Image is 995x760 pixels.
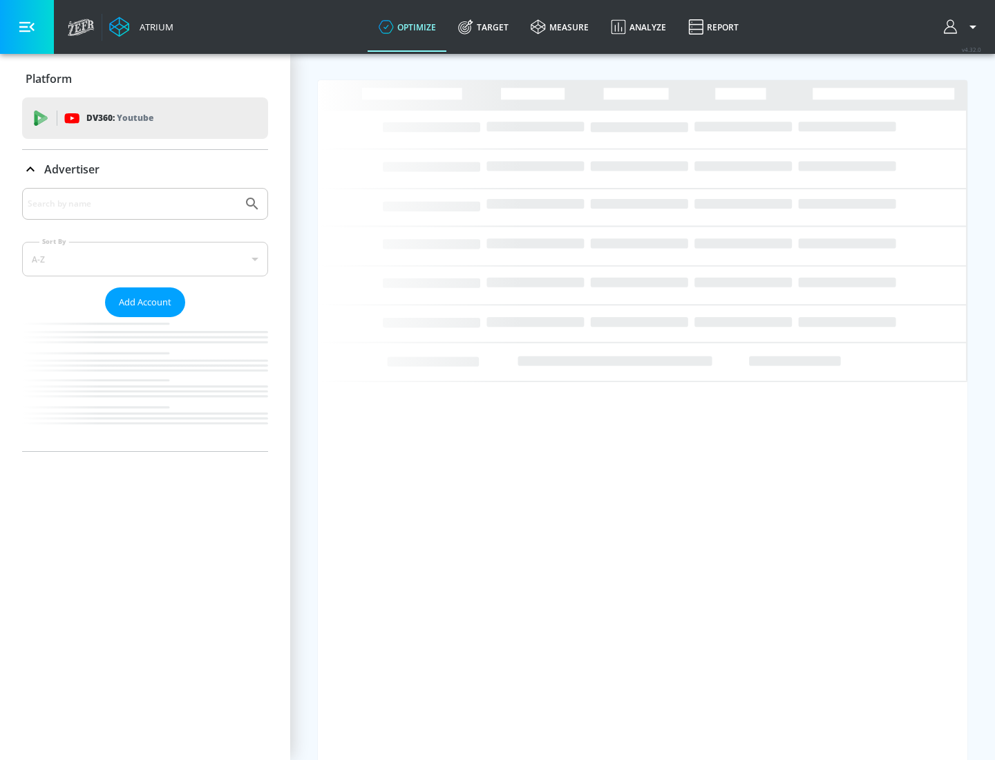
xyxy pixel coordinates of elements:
label: Sort By [39,237,69,246]
a: Target [447,2,520,52]
span: v 4.32.0 [962,46,981,53]
a: Analyze [600,2,677,52]
div: Advertiser [22,150,268,189]
div: Advertiser [22,188,268,451]
div: DV360: Youtube [22,97,268,139]
div: Atrium [134,21,173,33]
p: Youtube [117,111,153,125]
a: Report [677,2,750,52]
div: Platform [22,59,268,98]
button: Add Account [105,287,185,317]
nav: list of Advertiser [22,317,268,451]
p: DV360: [86,111,153,126]
a: optimize [368,2,447,52]
a: measure [520,2,600,52]
input: Search by name [28,195,237,213]
div: A-Z [22,242,268,276]
p: Platform [26,71,72,86]
p: Advertiser [44,162,99,177]
span: Add Account [119,294,171,310]
a: Atrium [109,17,173,37]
